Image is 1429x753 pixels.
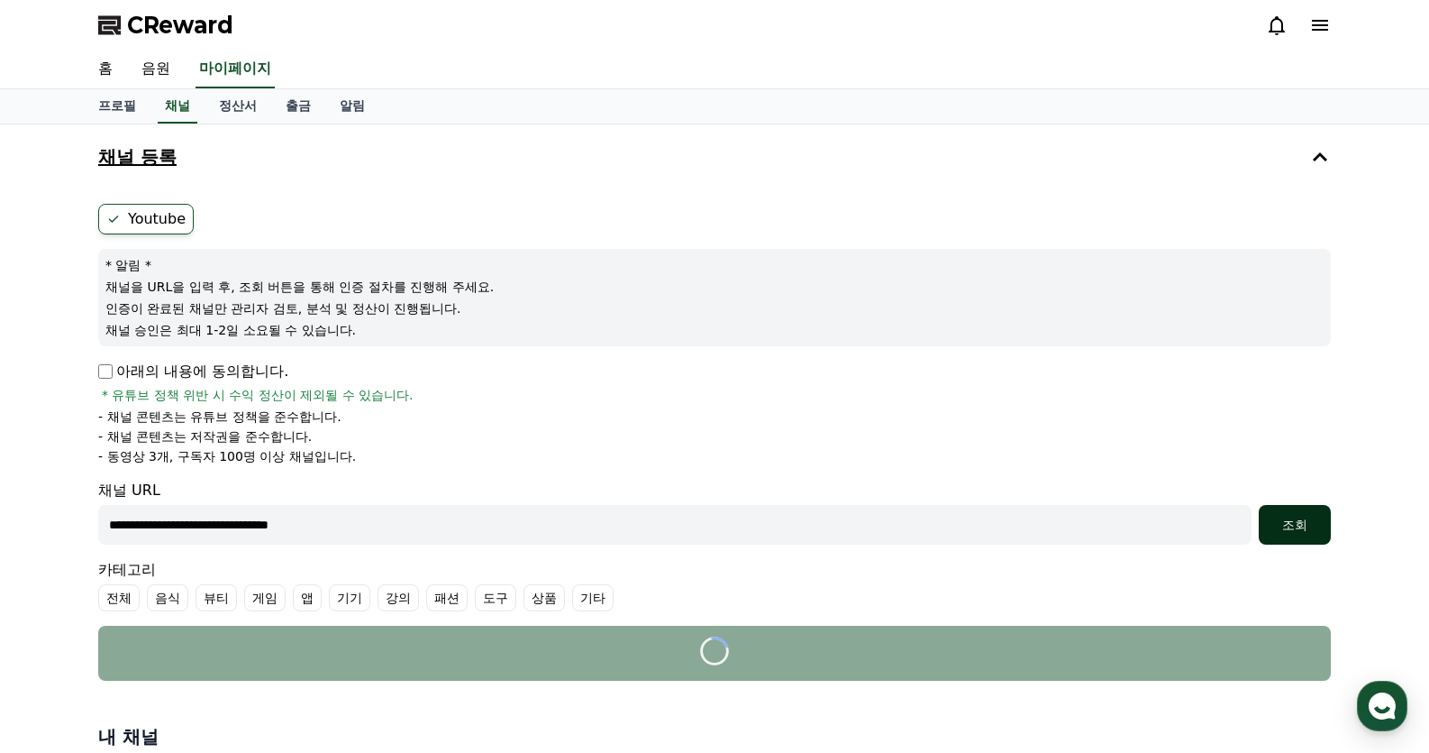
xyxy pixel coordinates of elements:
label: 게임 [244,584,286,611]
p: 채널 승인은 최대 1-2일 소요될 수 있습니다. [105,321,1324,339]
p: 인증이 완료된 채널만 관리자 검토, 분석 및 정산이 진행됩니다. [105,299,1324,317]
button: 조회 [1259,505,1331,545]
div: 카테고리 [98,559,1331,611]
a: 출금 [271,89,325,124]
a: CReward [98,11,233,40]
span: CReward [127,11,233,40]
label: 기타 [572,584,614,611]
div: 채널 URL [98,480,1331,545]
label: 기기 [329,584,370,611]
p: 아래의 내용에 동의합니다. [98,361,288,382]
a: 마이페이지 [196,51,275,88]
label: 전체 [98,584,140,611]
p: - 채널 콘텐츠는 저작권을 준수합니다. [98,427,312,445]
label: 도구 [475,584,516,611]
label: Youtube [98,204,194,234]
a: 홈 [5,572,119,617]
h4: 내 채널 [98,724,1331,749]
div: 조회 [1266,516,1324,534]
label: 뷰티 [196,584,237,611]
a: 알림 [325,89,379,124]
a: 프로필 [84,89,150,124]
span: 대화 [165,600,187,614]
a: 채널 [158,89,197,124]
span: 설정 [278,599,300,613]
span: * 유튜브 정책 위반 시 수익 정산이 제외될 수 있습니다. [102,386,414,404]
a: 음원 [127,51,185,88]
p: 채널을 URL을 입력 후, 조회 버튼을 통해 인증 절차를 진행해 주세요. [105,278,1324,296]
label: 앱 [293,584,322,611]
h4: 채널 등록 [98,147,177,167]
label: 패션 [426,584,468,611]
a: 정산서 [205,89,271,124]
a: 대화 [119,572,232,617]
label: 강의 [378,584,419,611]
label: 상품 [523,584,565,611]
a: 설정 [232,572,346,617]
span: 홈 [57,599,68,613]
button: 채널 등록 [91,132,1338,182]
p: - 채널 콘텐츠는 유튜브 정책을 준수합니다. [98,408,341,426]
label: 음식 [147,584,188,611]
p: - 동영상 3개, 구독자 100명 이상 채널입니다. [98,447,356,465]
a: 홈 [84,51,127,88]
